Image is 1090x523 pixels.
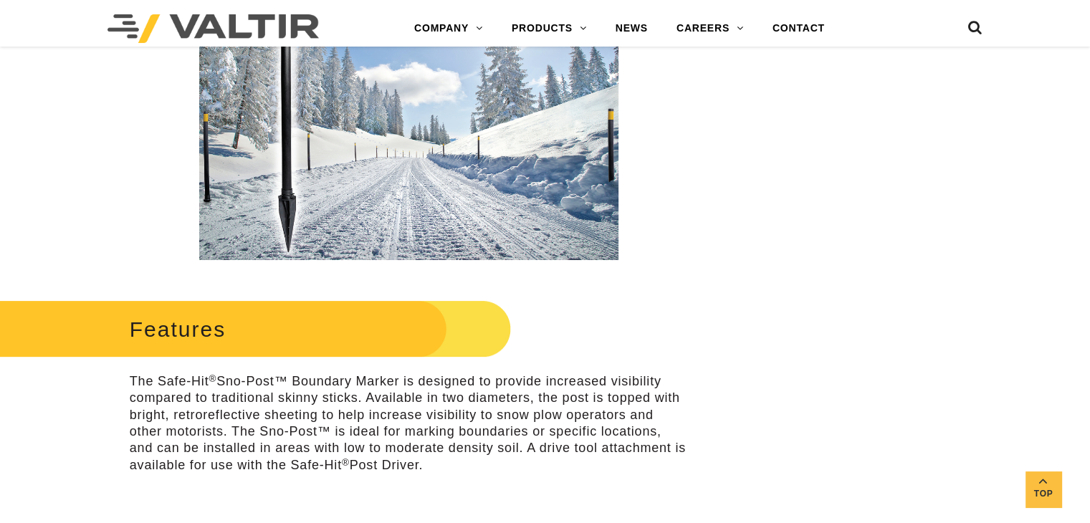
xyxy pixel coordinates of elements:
a: NEWS [601,14,662,43]
sup: ® [209,373,216,384]
a: PRODUCTS [497,14,601,43]
p: The Safe-Hit Sno-Post™ Boundary Marker is designed to provide increased visibility compared to tr... [130,373,688,474]
img: Valtir [107,14,319,43]
span: Top [1026,486,1061,502]
a: Top [1026,471,1061,507]
sup: ® [342,457,350,468]
a: CONTACT [758,14,839,43]
a: CAREERS [662,14,758,43]
a: COMPANY [400,14,497,43]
